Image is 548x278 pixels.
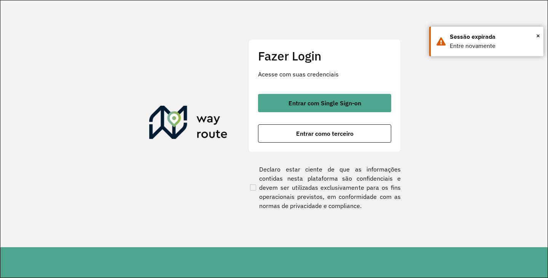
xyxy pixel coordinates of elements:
button: button [258,124,391,143]
div: Entre novamente [450,41,538,51]
h2: Fazer Login [258,49,391,63]
img: Roteirizador AmbevTech [149,106,228,142]
div: Sessão expirada [450,32,538,41]
span: Entrar como terceiro [296,130,354,137]
span: Entrar com Single Sign-on [288,100,361,106]
label: Declaro estar ciente de que as informações contidas nesta plataforma são confidenciais e devem se... [249,165,401,210]
span: × [536,30,540,41]
button: button [258,94,391,112]
p: Acesse com suas credenciais [258,70,391,79]
button: Close [536,30,540,41]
